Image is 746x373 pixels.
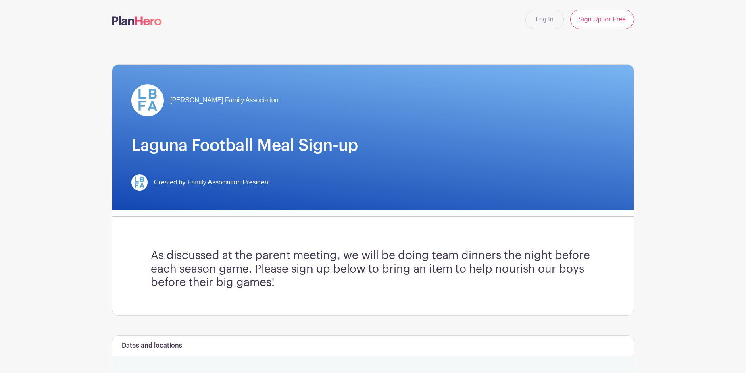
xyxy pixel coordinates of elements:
a: Sign Up for Free [570,10,634,29]
img: LBFArev.png [131,174,148,191]
img: logo-507f7623f17ff9eddc593b1ce0a138ce2505c220e1c5a4e2b4648c50719b7d32.svg [112,16,162,25]
span: Created by Family Association President [154,178,270,187]
a: Log In [525,10,563,29]
h1: Laguna Football Meal Sign-up [131,136,615,155]
img: LBFArev.png [131,84,164,116]
span: [PERSON_NAME] Family Association [170,95,279,105]
h3: As discussed at the parent meeting, we will be doing team dinners the night before each season ga... [151,249,595,290]
h6: Dates and locations [122,342,182,350]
